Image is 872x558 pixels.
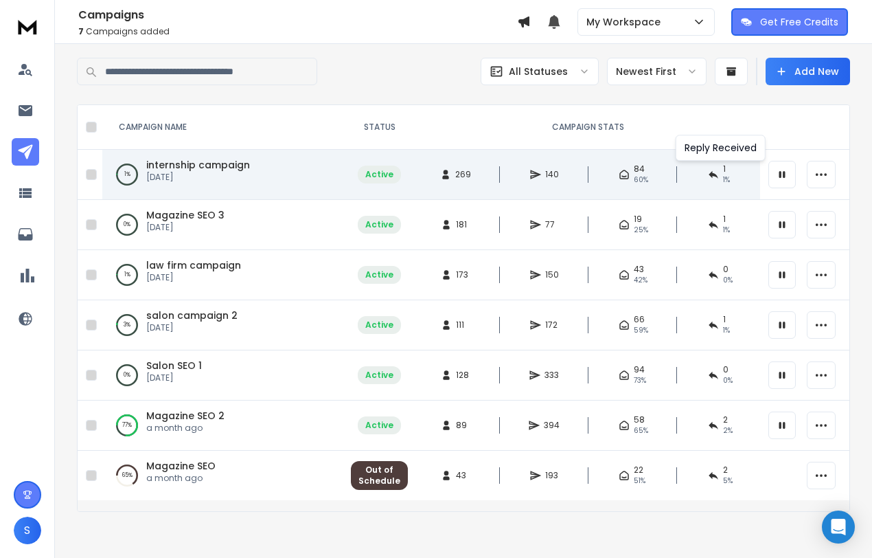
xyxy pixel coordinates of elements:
div: Active [365,169,393,180]
p: 0 % [124,218,130,232]
span: 58 [634,414,645,425]
span: 42 % [634,275,647,286]
p: 1 % [124,168,130,181]
span: 65 % [634,425,648,436]
span: 193 [545,470,559,481]
th: STATUS [343,105,416,150]
span: 19 [634,214,642,225]
a: Magazine SEO 2 [146,409,225,423]
p: 65 % [122,469,133,482]
span: 0 % [723,275,733,286]
span: 269 [455,169,471,180]
span: 181 [456,219,470,230]
th: CAMPAIGN NAME [102,105,343,150]
a: law firm campaign [146,258,241,272]
span: 1 % [723,325,730,336]
span: 172 [545,320,559,331]
span: 150 [545,269,559,280]
p: 1 % [124,268,130,282]
p: Get Free Credits [760,15,838,29]
a: Salon SEO 1 [146,359,202,372]
div: Active [365,420,393,431]
p: a month ago [146,423,225,434]
p: 3 % [124,318,130,332]
div: Open Intercom Messenger [822,511,855,544]
img: logo [14,14,41,39]
span: 1 [723,164,726,175]
span: 51 % [634,476,645,487]
span: 173 [456,269,470,280]
div: Reply Received [676,135,766,161]
div: Active [365,269,393,280]
div: Active [365,219,393,230]
p: All Statuses [509,65,568,78]
span: 140 [545,169,559,180]
p: [DATE] [146,372,202,383]
td: 65%Magazine SEOa month ago [102,451,343,501]
td: 3%salon campaign 2[DATE] [102,300,343,350]
div: Out of Schedule [358,465,400,487]
a: salon campaign 2 [146,309,238,322]
span: 73 % [634,375,646,386]
p: [DATE] [146,172,250,183]
span: 2 [723,414,728,425]
span: 111 [456,320,470,331]
th: CAMPAIGN STATS [416,105,760,150]
button: Newest First [607,58,707,85]
p: 77 % [122,418,132,432]
span: 0 % [723,375,733,386]
span: 43 [456,470,470,481]
a: Magazine SEO 3 [146,208,225,222]
span: 128 [456,370,470,381]
span: 22 [634,465,643,476]
h1: Campaigns [78,7,517,23]
span: 77 [545,219,559,230]
button: Add New [766,58,850,85]
td: 1%law firm campaign[DATE] [102,250,343,300]
span: 2 % [723,425,733,436]
a: internship campaign [146,158,250,172]
span: 43 [634,264,644,275]
span: 1 % [723,225,730,236]
p: My Workspace [586,15,666,29]
p: Campaigns added [78,26,517,37]
p: a month ago [146,473,216,484]
span: 84 [634,164,645,175]
a: Magazine SEO [146,459,216,473]
div: Active [365,370,393,381]
button: S [14,517,41,544]
div: Active [365,320,393,331]
span: 333 [544,370,559,381]
span: 94 [634,364,645,375]
span: 66 [634,314,645,325]
span: 394 [544,420,560,431]
span: 1 [723,314,726,325]
td: 77%Magazine SEO 2a month ago [102,401,343,451]
td: 0%Salon SEO 1[DATE] [102,350,343,401]
span: 2 [723,465,728,476]
span: 5 % [723,476,733,487]
p: [DATE] [146,322,238,333]
p: 0 % [124,368,130,382]
td: 0%Magazine SEO 3[DATE] [102,200,343,250]
span: 60 % [634,175,648,186]
span: 59 % [634,325,648,336]
span: 25 % [634,225,648,236]
span: 1 [723,214,726,225]
span: 7 [78,25,84,37]
span: 0 [723,364,728,375]
td: 1%internship campaign[DATE] [102,150,343,200]
span: 89 [456,420,470,431]
button: Get Free Credits [731,8,848,36]
p: [DATE] [146,272,241,283]
span: 1 % [723,175,730,186]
